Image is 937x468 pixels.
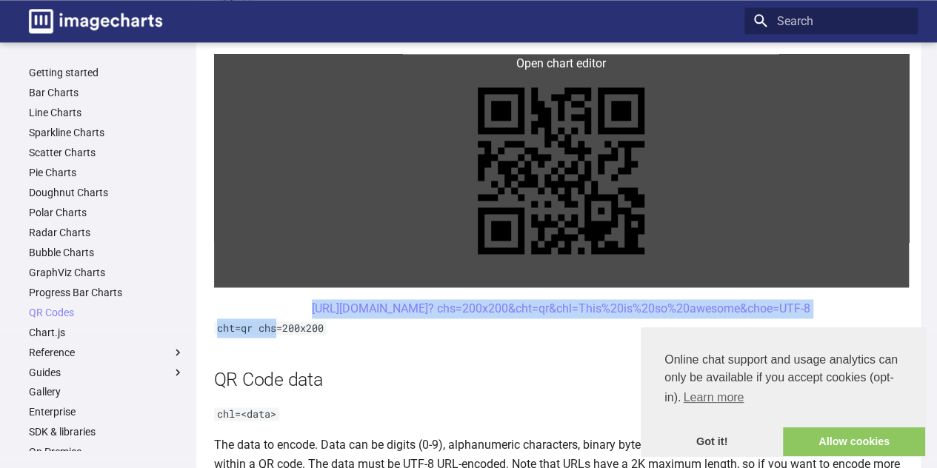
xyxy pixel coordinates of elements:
a: Line Charts [29,106,184,119]
a: allow cookies [783,427,925,457]
a: Enterprise [29,405,184,418]
a: Polar Charts [29,206,184,219]
a: Radar Charts [29,226,184,239]
a: Image-Charts documentation [23,3,168,39]
code: cht=qr chs=200x200 [214,321,327,335]
a: dismiss cookie message [641,427,783,457]
a: Progress Bar Charts [29,286,184,299]
a: [URL][DOMAIN_NAME]? chs=200x200&cht=qr&chl=This%20is%20so%20awesome&choe=UTF-8 [312,301,810,315]
a: Chart.js [29,326,184,339]
a: Gallery [29,385,184,398]
div: cookieconsent [641,327,925,456]
a: Pie Charts [29,166,184,179]
a: Doughnut Charts [29,186,184,199]
input: Search [744,7,918,34]
a: Sparkline Charts [29,126,184,139]
a: Bubble Charts [29,246,184,259]
a: Scatter Charts [29,146,184,159]
a: Bar Charts [29,86,184,99]
label: Reference [29,346,184,359]
a: Getting started [29,66,184,79]
code: chl=<data> [214,407,279,421]
label: Guides [29,366,184,379]
a: learn more about cookies [681,387,746,409]
h2: QR Code data [214,367,909,392]
span: Online chat support and usage analytics can only be available if you accept cookies (opt-in). [664,351,901,409]
img: logo [29,9,162,33]
a: On Premise [29,445,184,458]
a: GraphViz Charts [29,266,184,279]
a: SDK & libraries [29,425,184,438]
a: QR Codes [29,306,184,319]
